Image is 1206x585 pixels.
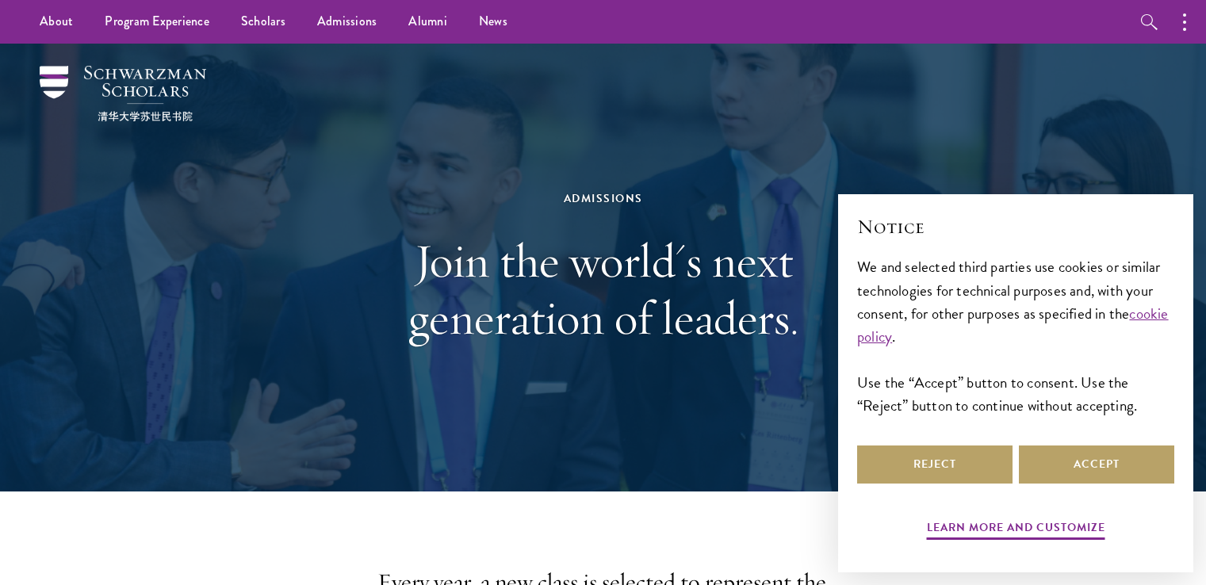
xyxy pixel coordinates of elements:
[857,213,1174,240] h2: Notice
[857,302,1169,348] a: cookie policy
[1019,445,1174,484] button: Accept
[857,445,1013,484] button: Reject
[330,232,877,346] h1: Join the world's next generation of leaders.
[40,66,206,121] img: Schwarzman Scholars
[330,189,877,208] div: Admissions
[857,255,1174,416] div: We and selected third parties use cookies or similar technologies for technical purposes and, wit...
[927,518,1105,542] button: Learn more and customize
